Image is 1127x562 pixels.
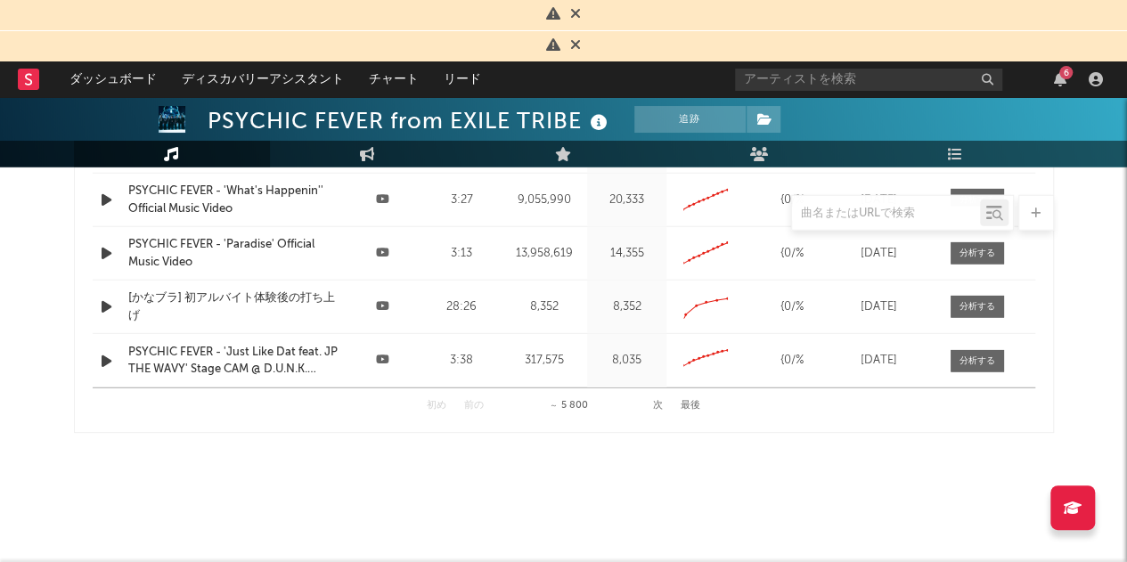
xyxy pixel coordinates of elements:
[505,352,583,370] div: 317,575
[681,401,700,411] button: 最後
[505,191,583,209] div: 9,055,990
[750,298,835,316] div: {0/%
[427,401,446,411] button: 初め
[1054,72,1066,86] button: 6
[505,298,583,316] div: 8,352
[844,298,915,316] div: [DATE]
[844,191,915,209] div: [DATE]
[128,236,339,271] a: PSYCHIC FEVER - 'Paradise' Official Music Video
[735,69,1002,91] input: アーティストを検索
[505,245,583,263] div: 13,958,619
[844,352,915,370] div: [DATE]
[208,106,612,135] div: PSYCHIC FEVER from EXILE TRIBE
[592,245,662,263] div: 14,355
[128,183,339,217] a: PSYCHIC FEVER - 'What's Happenin'' Official Music Video
[592,191,662,209] div: 20,333
[1059,66,1073,79] div: 6
[57,61,169,97] a: ダッシュボード
[550,402,558,410] span: ～
[750,352,835,370] div: {0/%
[128,344,339,379] a: PSYCHIC FEVER - 'Just Like Dat feat. JP THE WAVY' Stage CAM @ D.U.N.K. Showcase in [GEOGRAPHIC_DATA]
[519,395,617,417] div: 5 800
[570,39,581,53] span: 却下する
[634,106,746,133] button: 追跡
[128,289,339,324] a: [かなブラ] 初アルバイト体験後の打ち上げ
[427,245,497,263] div: 3:13
[592,352,662,370] div: 8,035
[750,191,835,209] div: {0/%
[427,352,497,370] div: 3:38
[592,298,662,316] div: 8,352
[464,401,484,411] button: 前の
[431,61,494,97] a: リード
[427,298,497,316] div: 28:26
[750,245,835,263] div: {0/%
[169,61,356,97] a: ディスカバリーアシスタント
[427,191,497,209] div: 3:27
[653,401,663,411] button: 次
[844,245,915,263] div: [DATE]
[356,61,431,97] a: チャート
[792,207,980,221] input: 曲名またはURLで検索
[570,8,581,22] span: 却下する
